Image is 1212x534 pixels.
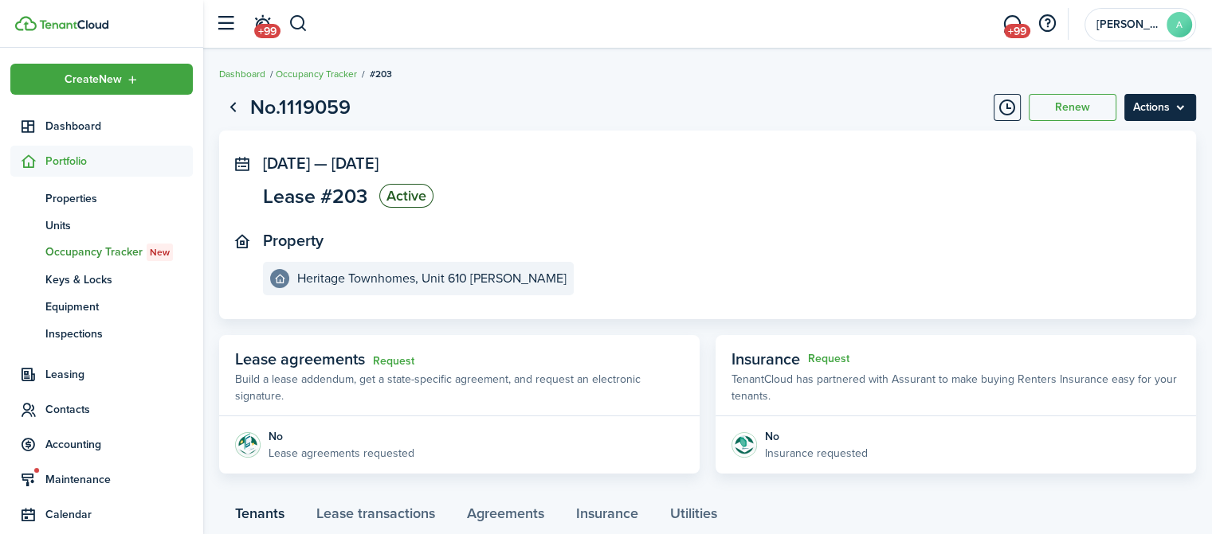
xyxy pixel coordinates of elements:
span: Lease agreements [235,347,365,371]
button: Timeline [994,94,1021,121]
div: No [765,428,868,445]
a: Occupancy Tracker [276,67,357,81]
span: [DATE] [331,151,379,175]
a: Equipment [10,293,193,320]
a: Occupancy TrackerNew [10,239,193,266]
a: Notifications [247,4,277,45]
p: Insurance requested [765,445,868,462]
a: Inspections [10,320,193,347]
status: Active [379,184,433,208]
span: Keys & Locks [45,271,193,288]
p: Build a lease addendum, get a state-specific agreement, and request an electronic signature. [235,371,684,404]
button: Open resource center [1034,10,1061,37]
span: +99 [254,24,280,38]
span: +99 [1004,24,1030,38]
span: Create New [65,74,122,85]
h1: No.1119059 [250,92,351,123]
img: Insurance protection [732,432,757,458]
panel-main-title: Property [263,232,324,250]
avatar-text: A [1167,12,1192,37]
button: Search [288,10,308,37]
span: — [314,151,328,175]
span: Inspections [45,325,193,342]
a: Dashboard [219,67,265,81]
span: Properties [45,190,193,207]
a: Go back [219,94,246,121]
span: Leasing [45,366,193,383]
span: Occupancy Tracker [45,244,193,261]
a: Units [10,212,193,239]
span: #203 [370,67,392,81]
span: [DATE] [263,151,310,175]
span: Units [45,217,193,234]
img: Agreement e-sign [235,432,261,458]
div: No [269,428,414,445]
button: Open sidebar [210,9,241,39]
e-details-info-title: Heritage Townhomes, Unit 610 [PERSON_NAME] [297,271,567,286]
a: Keys & Locks [10,266,193,293]
img: TenantCloud [39,20,108,29]
span: Contacts [45,401,193,418]
span: Maintenance [45,471,193,488]
span: Dashboard [45,118,193,134]
button: Open menu [10,64,193,95]
span: Insurance [732,347,800,371]
button: Renew [1029,94,1116,121]
p: Lease agreements requested [269,445,414,462]
menu-btn: Actions [1124,94,1196,121]
span: Calendar [45,506,193,523]
span: Andrew [1096,19,1160,30]
a: Properties [10,185,193,212]
span: Lease #203 [263,186,367,206]
a: Request [373,355,414,368]
span: Equipment [45,298,193,315]
span: New [150,245,170,259]
a: Messaging [997,4,1027,45]
img: TenantCloud [15,16,37,31]
button: Request [808,353,849,365]
span: Accounting [45,436,193,453]
span: Portfolio [45,153,193,170]
p: TenantCloud has partnered with Assurant to make buying Renters Insurance easy for your tenants. [732,371,1180,404]
a: Dashboard [10,111,193,142]
button: Open menu [1124,94,1196,121]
